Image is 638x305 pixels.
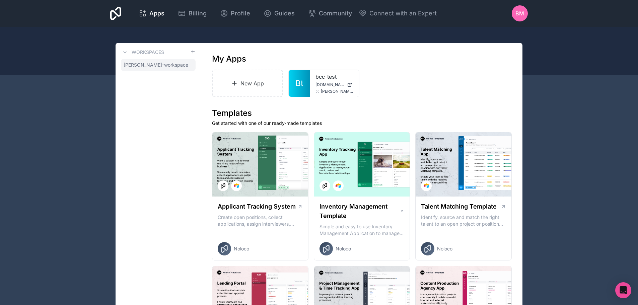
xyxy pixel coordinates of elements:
span: Noloco [336,245,351,252]
span: Billing [189,9,207,18]
a: Billing [172,6,212,21]
span: Bt [295,78,303,89]
span: Connect with an Expert [369,9,437,18]
h1: Talent Matching Template [421,202,497,211]
span: Community [319,9,352,18]
h1: Inventory Management Template [320,202,400,221]
a: [DOMAIN_NAME] [315,82,354,87]
button: Connect with an Expert [359,9,437,18]
a: bcc-test [315,73,354,81]
span: Profile [231,9,250,18]
a: [PERSON_NAME]-workspace [121,59,196,71]
img: Airtable Logo [424,183,429,188]
span: Noloco [437,245,452,252]
span: [DOMAIN_NAME] [315,82,344,87]
a: New App [212,70,283,97]
p: Create open positions, collect applications, assign interviewers, centralise candidate feedback a... [218,214,303,227]
span: Guides [274,9,295,18]
span: [PERSON_NAME]-workspace [124,62,188,68]
a: Apps [133,6,170,21]
a: Guides [258,6,300,21]
span: Noloco [234,245,249,252]
p: Identify, source and match the right talent to an open project or position with our Talent Matchi... [421,214,506,227]
a: Profile [215,6,256,21]
span: BM [515,9,524,17]
h1: Applicant Tracking System [218,202,296,211]
h1: Templates [212,108,512,119]
img: Airtable Logo [234,183,239,188]
h3: Workspaces [132,49,164,56]
p: Simple and easy to use Inventory Management Application to manage your stock, orders and Manufact... [320,223,405,237]
div: Open Intercom Messenger [615,282,631,298]
img: Airtable Logo [336,183,341,188]
a: Bt [289,70,310,97]
span: Apps [149,9,164,18]
h1: My Apps [212,54,246,64]
a: Community [303,6,357,21]
p: Get started with one of our ready-made templates [212,120,512,127]
a: Workspaces [121,48,164,56]
span: [PERSON_NAME][EMAIL_ADDRESS][DOMAIN_NAME] [321,89,354,94]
